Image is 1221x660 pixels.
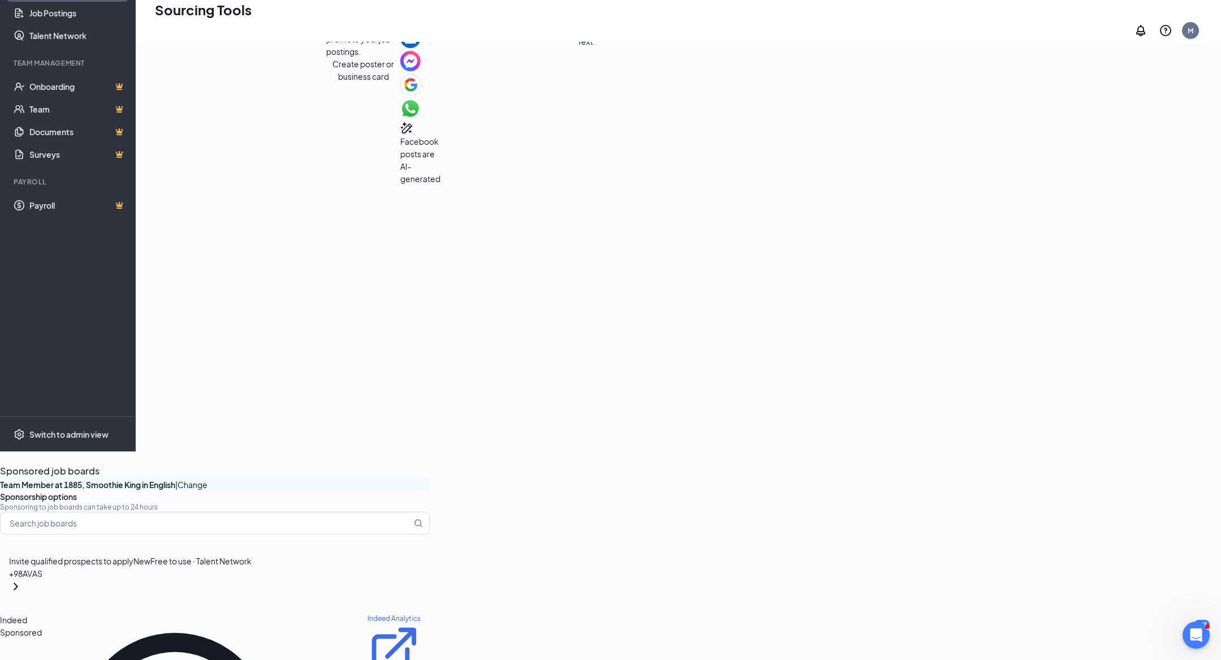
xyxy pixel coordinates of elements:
[14,429,25,440] svg: Settings
[400,74,422,96] img: googleIcon
[414,519,423,528] svg: MagnifyingGlass
[400,122,414,135] svg: MagicPencil
[175,480,177,490] span: |
[400,51,421,71] img: facebookMessengerIcon
[400,98,421,119] img: whatsappIcon
[1194,620,1210,629] div: 148
[14,58,124,68] div: Team Management
[29,429,109,440] div: Switch to admin view
[23,567,32,580] div: AV
[29,120,126,143] a: DocumentsCrown
[177,478,207,491] button: Change
[14,177,124,187] div: Payroll
[29,75,126,98] a: OnboardingCrown
[29,98,126,120] a: TeamCrown
[400,135,440,185] p: Facebook posts are AI-generated
[1183,622,1210,649] iframe: Intercom live chat
[9,580,23,593] svg: ChevronRight
[1,512,412,534] input: Search job boards
[32,567,42,580] div: AS
[326,58,400,83] button: Create poster or business card
[29,24,126,47] a: Talent Network
[29,2,126,24] a: Job Postings
[29,143,126,166] a: SurveysCrown
[9,568,23,579] span: + 98
[150,555,252,567] span: Free to use · Talent Network
[29,194,126,217] a: PayrollCrown
[1134,24,1148,37] svg: Notifications
[1188,26,1193,36] div: M
[133,555,150,567] span: New
[9,555,133,567] span: Invite qualified prospects to apply
[1159,24,1172,37] svg: QuestionInfo
[177,480,207,490] span: Change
